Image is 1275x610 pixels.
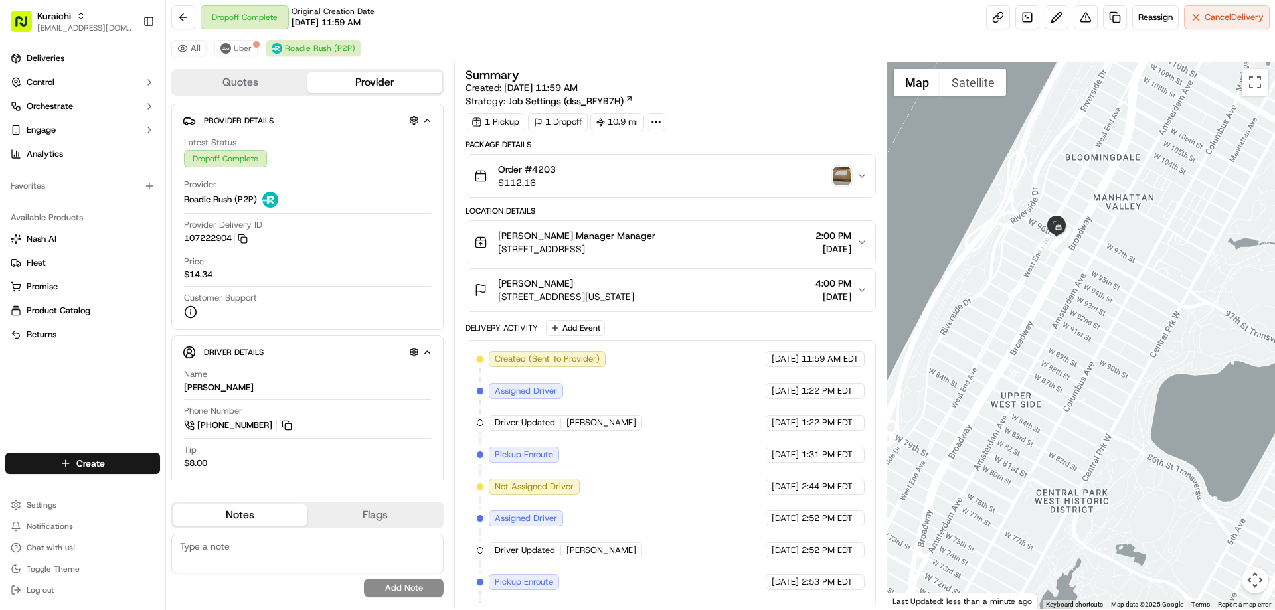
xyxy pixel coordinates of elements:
[5,453,160,474] button: Create
[466,323,538,333] div: Delivery Activity
[498,290,634,303] span: [STREET_ADDRESS][US_STATE]
[11,257,155,269] a: Fleet
[495,481,574,493] span: Not Assigned Driver
[802,417,853,429] span: 1:22 PM EDT
[508,94,634,108] a: Job Settings (dss_RFYB7H)
[184,219,262,231] span: Provider Delivery ID
[815,242,851,256] span: [DATE]
[566,544,636,556] span: [PERSON_NAME]
[307,504,442,526] button: Flags
[891,592,934,609] img: Google
[466,206,875,216] div: Location Details
[292,17,361,29] span: [DATE] 11:59 AM
[11,329,155,341] a: Returns
[466,221,875,264] button: [PERSON_NAME] Manager Manager[STREET_ADDRESS]2:00 PM[DATE]
[197,419,272,431] span: [PHONE_NUMBER]
[887,593,1038,609] div: Last Updated: less than a minute ago
[292,6,375,17] span: Original Creation Date
[184,444,197,456] span: Tip
[27,281,58,293] span: Promise
[772,576,799,588] span: [DATE]
[1049,232,1066,250] div: 48
[833,167,851,185] img: photo_proof_of_delivery image
[37,23,132,33] button: [EMAIL_ADDRESS][DOMAIN_NAME]
[5,300,160,321] button: Product Catalog
[1242,69,1268,96] button: Toggle fullscreen view
[891,592,934,609] a: Open this area in Google Maps (opens a new window)
[1184,5,1270,29] button: CancelDelivery
[184,368,207,380] span: Name
[27,76,54,88] span: Control
[27,564,80,574] span: Toggle Theme
[214,40,258,56] button: Uber
[498,176,556,189] span: $112.16
[5,72,160,93] button: Control
[495,576,553,588] span: Pickup Enroute
[466,94,634,108] div: Strategy:
[5,5,137,37] button: Kuraichi[EMAIL_ADDRESS][DOMAIN_NAME]
[1205,11,1264,23] span: Cancel Delivery
[504,82,578,94] span: [DATE] 11:59 AM
[466,139,875,150] div: Package Details
[772,417,799,429] span: [DATE]
[495,417,555,429] span: Driver Updated
[815,229,851,242] span: 2:00 PM
[5,538,160,557] button: Chat with us!
[802,449,853,461] span: 1:31 PM EDT
[27,329,56,341] span: Returns
[546,320,605,336] button: Add Event
[466,69,519,81] h3: Summary
[5,276,160,297] button: Promise
[5,496,160,514] button: Settings
[173,504,307,526] button: Notes
[27,148,63,160] span: Analytics
[307,72,442,93] button: Provider
[5,252,160,273] button: Fleet
[498,277,573,290] span: [PERSON_NAME]
[266,40,361,56] button: Roadie Rush (P2P)
[772,385,799,397] span: [DATE]
[566,417,636,429] span: [PERSON_NAME]
[1242,567,1268,593] button: Map camera controls
[1046,600,1103,609] button: Keyboard shortcuts
[184,179,216,191] span: Provider
[11,305,155,317] a: Product Catalog
[27,52,64,64] span: Deliveries
[772,512,799,524] span: [DATE]
[894,69,940,96] button: Show street map
[802,576,853,588] span: 2:53 PM EDT
[1132,5,1179,29] button: Reassign
[204,115,274,126] span: Provider Details
[5,207,160,228] div: Available Products
[5,581,160,599] button: Log out
[27,521,73,532] span: Notifications
[27,100,73,112] span: Orchestrate
[5,517,160,536] button: Notifications
[27,500,56,510] span: Settings
[1138,11,1173,23] span: Reassign
[466,113,525,131] div: 1 Pickup
[495,544,555,556] span: Driver Updated
[184,137,236,149] span: Latest Status
[1034,236,1051,253] div: 46
[802,353,859,365] span: 11:59 AM EDT
[220,43,231,54] img: uber-new-logo.jpeg
[285,43,355,54] span: Roadie Rush (P2P)
[772,449,799,461] span: [DATE]
[5,228,160,250] button: Nash AI
[772,544,799,556] span: [DATE]
[234,43,252,54] span: Uber
[184,457,207,469] div: $8.00
[1111,601,1183,608] span: Map data ©2025 Google
[5,324,160,345] button: Returns
[590,113,644,131] div: 10.9 mi
[262,192,278,208] img: roadie-logo-v2.jpg
[37,9,71,23] button: Kuraichi
[184,292,257,304] span: Customer Support
[184,269,212,281] span: $14.34
[184,382,254,394] div: [PERSON_NAME]
[1191,601,1210,608] a: Terms (opens in new tab)
[184,232,248,244] button: 107222904
[5,119,160,141] button: Engage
